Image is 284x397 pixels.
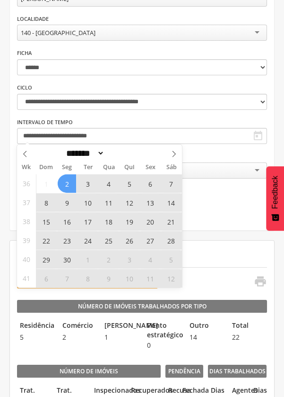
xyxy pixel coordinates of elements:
span: Setembro 8, 2024 [37,193,55,212]
label: Localidade [17,15,49,23]
span: Setembro 3, 2024 [78,174,97,193]
span: Setembro 23, 2024 [58,231,76,250]
legend: Fechada [180,386,189,397]
legend: Número de imóveis [17,365,161,378]
span: Outubro 11, 2024 [141,269,159,288]
span: Qua [98,164,119,171]
span: Setembro 2, 2024 [58,174,76,193]
input: Year [104,148,136,158]
legend: Pendência [165,365,203,378]
span: Setembro 12, 2024 [120,193,138,212]
span: Outubro 12, 2024 [162,269,180,288]
span: 37 [23,193,30,212]
label: Intervalo de Tempo [17,118,73,126]
span: Outubro 6, 2024 [37,269,55,288]
legend: Dias Trabalhados [208,365,267,378]
legend: [PERSON_NAME] [102,321,139,332]
legend: Comércio [60,321,97,332]
span: Outubro 8, 2024 [78,269,97,288]
span: Setembro 16, 2024 [58,212,76,231]
i:  [252,130,264,142]
span: Setembro 10, 2024 [78,193,97,212]
span: Setembro 7, 2024 [162,174,180,193]
span: Setembro 4, 2024 [99,174,118,193]
span: Outubro 3, 2024 [120,250,138,269]
span: Outubro 9, 2024 [99,269,118,288]
span: Setembro 24, 2024 [78,231,97,250]
span: Setembro 20, 2024 [141,212,159,231]
span: 36 [23,174,30,193]
span: Outubro 1, 2024 [78,250,97,269]
span: Setembro 18, 2024 [99,212,118,231]
legend: Outro [187,321,224,332]
label: Ficha [17,49,32,57]
span: Setembro 9, 2024 [58,193,76,212]
span: Setembro 26, 2024 [120,231,138,250]
span: Sex [140,164,161,171]
span: Setembro 1, 2024 [37,174,55,193]
span: 0 [144,341,182,350]
span: Outubro 5, 2024 [162,250,180,269]
legend: Agentes [229,386,246,397]
span: 38 [23,212,30,231]
span: 5 [17,333,55,342]
span: Qui [119,164,140,171]
span: Setembro 13, 2024 [141,193,159,212]
span: 2 [60,333,97,342]
span: Setembro 17, 2024 [78,212,97,231]
legend: Inspecionados [91,386,123,397]
span: 41 [23,269,30,288]
legend: Residência [17,321,55,332]
span: Setembro 14, 2024 [162,193,180,212]
span: Setembro 21, 2024 [162,212,180,231]
span: Outubro 2, 2024 [99,250,118,269]
span: Outubro 7, 2024 [58,269,76,288]
span: Setembro 6, 2024 [141,174,159,193]
span: Outubro 10, 2024 [120,269,138,288]
span: Setembro 27, 2024 [141,231,159,250]
legend: Total [229,321,267,332]
legend: Recusa [165,386,175,397]
span: Setembro 15, 2024 [37,212,55,231]
span: Sáb [161,164,182,171]
a:  [248,275,267,290]
span: Setembro 22, 2024 [37,231,55,250]
span: Setembro 28, 2024 [162,231,180,250]
span: 39 [23,231,30,250]
span: 40 [23,250,30,269]
i:  [253,275,267,288]
span: Outubro 4, 2024 [141,250,159,269]
span: 1 [102,333,139,342]
span: Dom [36,164,57,171]
legend: Ponto estratégico [144,321,182,340]
span: Setembro 19, 2024 [120,212,138,231]
span: Ter [77,164,98,171]
label: Ciclo [17,84,32,91]
span: Feedback [271,176,279,209]
button: Feedback - Mostrar pesquisa [266,166,284,231]
span: 22 [229,333,267,342]
span: Setembro 30, 2024 [58,250,76,269]
span: Setembro 29, 2024 [37,250,55,269]
span: Wk [17,161,36,174]
span: 14 [187,333,224,342]
legend: Dias [208,386,224,397]
span: Seg [57,164,77,171]
legend: Recuperados [128,386,160,397]
div: 140 - [GEOGRAPHIC_DATA] [21,28,95,37]
legend: Número de Imóveis Trabalhados por Tipo [17,300,267,313]
span: Setembro 25, 2024 [99,231,118,250]
span: Setembro 11, 2024 [99,193,118,212]
select: Month [63,148,105,158]
span: Setembro 5, 2024 [120,174,138,193]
